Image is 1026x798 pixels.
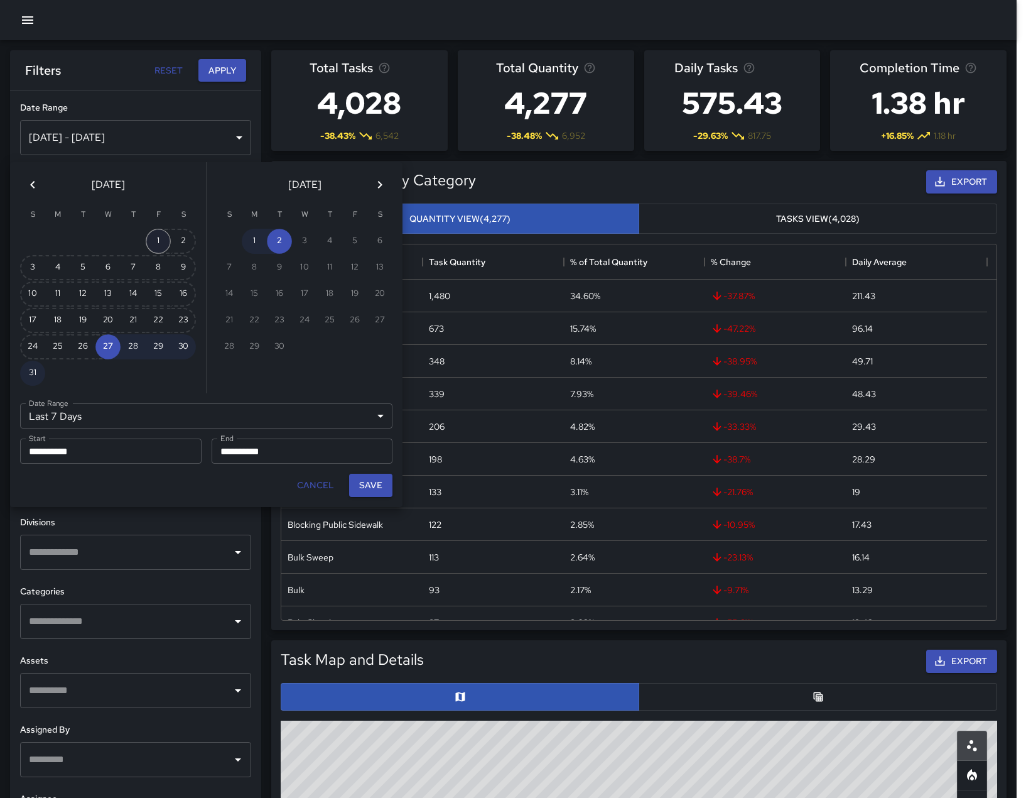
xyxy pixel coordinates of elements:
[172,202,195,227] span: Saturday
[171,255,196,280] button: 9
[95,255,121,280] button: 6
[292,474,339,497] button: Cancel
[45,255,70,280] button: 4
[318,202,341,227] span: Thursday
[121,334,146,359] button: 28
[147,202,170,227] span: Friday
[20,172,45,197] button: Previous month
[367,172,392,197] button: Next month
[146,308,171,333] button: 22
[171,229,196,254] button: 2
[218,202,240,227] span: Sunday
[146,281,171,307] button: 15
[20,403,392,429] div: Last 7 Days
[20,334,45,359] button: 24
[171,334,196,359] button: 30
[121,281,146,307] button: 14
[21,202,44,227] span: Sunday
[70,308,95,333] button: 19
[95,334,121,359] button: 27
[45,334,70,359] button: 25
[242,229,267,254] button: 1
[122,202,144,227] span: Thursday
[70,281,95,307] button: 12
[171,308,196,333] button: 23
[20,308,45,333] button: 17
[29,433,46,444] label: Start
[70,334,95,359] button: 26
[20,255,45,280] button: 3
[95,308,121,333] button: 20
[343,202,366,227] span: Friday
[146,255,171,280] button: 8
[220,433,234,444] label: End
[146,229,171,254] button: 1
[369,202,391,227] span: Saturday
[121,308,146,333] button: 21
[171,281,196,307] button: 16
[20,361,45,386] button: 31
[293,202,316,227] span: Wednesday
[72,202,94,227] span: Tuesday
[349,474,392,497] button: Save
[95,281,121,307] button: 13
[29,398,68,408] label: Date Range
[288,176,321,194] span: [DATE]
[97,202,119,227] span: Wednesday
[70,255,95,280] button: 5
[45,281,70,307] button: 11
[146,334,171,359] button: 29
[243,202,266,227] span: Monday
[92,176,125,194] span: [DATE]
[268,202,291,227] span: Tuesday
[121,255,146,280] button: 7
[267,229,292,254] button: 2
[46,202,69,227] span: Monday
[20,281,45,307] button: 10
[45,308,70,333] button: 18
